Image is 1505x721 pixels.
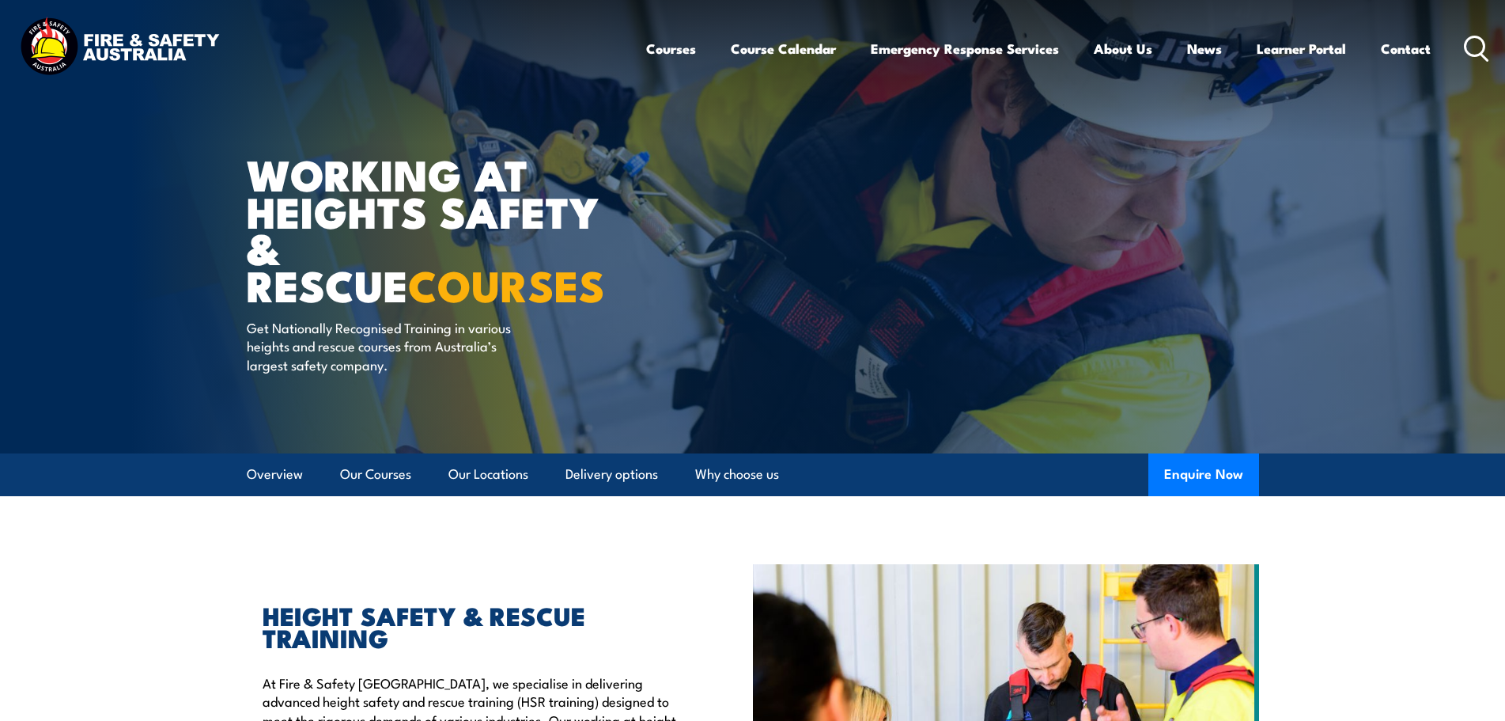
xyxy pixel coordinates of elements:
a: Courses [646,28,696,70]
h1: WORKING AT HEIGHTS SAFETY & RESCUE [247,155,637,303]
a: Contact [1381,28,1431,70]
a: Why choose us [695,453,779,495]
strong: COURSES [408,251,605,317]
h2: HEIGHT SAFETY & RESCUE TRAINING [263,604,680,648]
button: Enquire Now [1148,453,1259,496]
a: Emergency Response Services [871,28,1059,70]
a: Course Calendar [731,28,836,70]
p: Get Nationally Recognised Training in various heights and rescue courses from Australia’s largest... [247,318,535,374]
a: Delivery options [565,453,658,495]
a: Our Courses [340,453,411,495]
a: Learner Portal [1257,28,1346,70]
a: About Us [1094,28,1152,70]
a: Our Locations [448,453,528,495]
a: Overview [247,453,303,495]
a: News [1187,28,1222,70]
